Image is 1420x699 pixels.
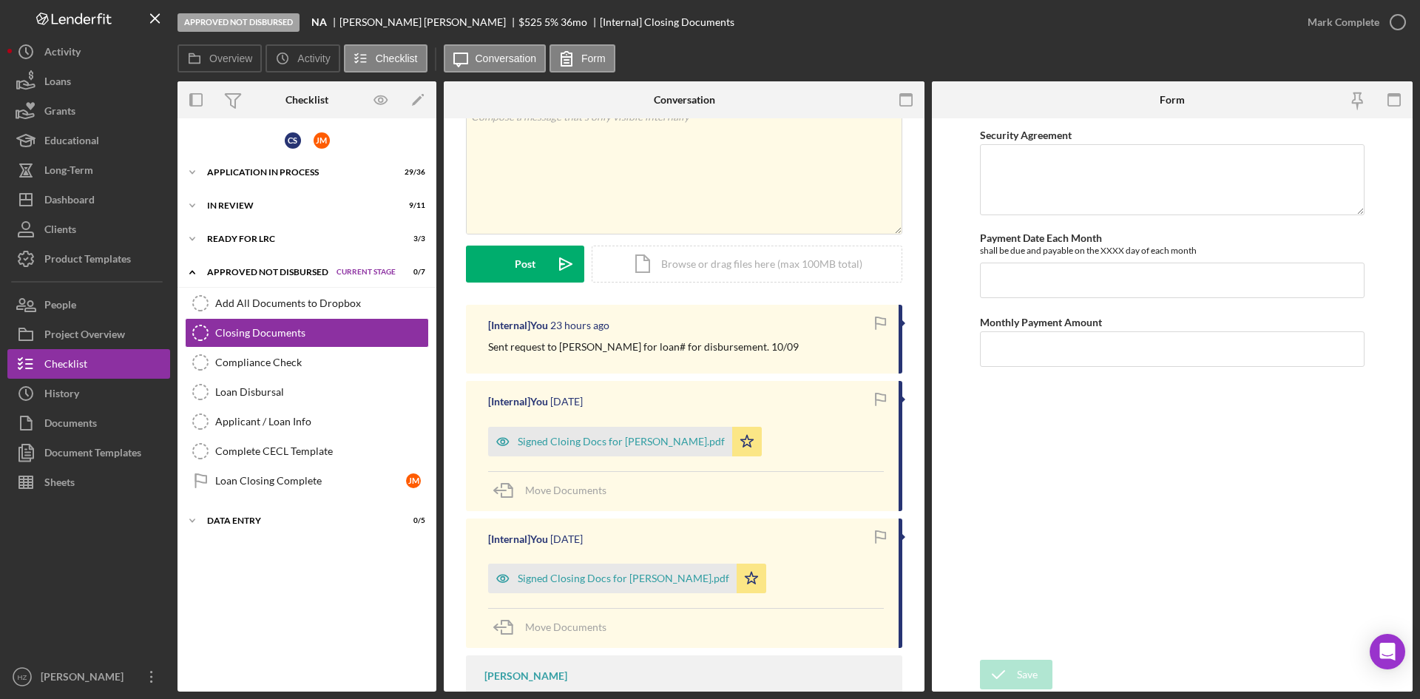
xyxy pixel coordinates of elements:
button: Move Documents [488,472,621,509]
div: Project Overview [44,320,125,353]
div: [PERSON_NAME] [37,662,133,695]
a: History [7,379,170,408]
button: Checklist [344,44,427,72]
a: Sheets [7,467,170,497]
button: Conversation [444,44,547,72]
a: Loan Closing CompleteJM [185,466,429,496]
div: [PERSON_NAME] [484,670,567,682]
div: 3 / 3 [399,234,425,243]
div: Long-Term [44,155,93,189]
div: 36 mo [561,16,587,28]
button: Signed Cloing Docs for [PERSON_NAME].pdf [488,427,762,456]
div: Grants [44,96,75,129]
p: Sent request to [PERSON_NAME] for loan# for disbursement. 10/09 [488,339,799,355]
div: [Internal] You [488,320,548,331]
div: C S [285,132,301,149]
b: NA [311,16,327,28]
div: Educational [44,126,99,159]
div: Dashboard [44,185,95,218]
button: Project Overview [7,320,170,349]
div: [Internal] Closing Documents [600,16,734,28]
div: Loan Disbursal [215,386,428,398]
div: Approved Not Disbursed [207,268,329,277]
div: [Internal] You [488,533,548,545]
button: Form [550,44,615,72]
div: Applicant / Loan Info [215,416,428,428]
div: Approved Not Disbursed [177,13,300,32]
div: Compliance Check [215,357,428,368]
div: Data Entry [207,516,388,525]
span: Move Documents [525,484,606,496]
div: Form [1160,94,1185,106]
time: 2025-10-09 19:10 [550,396,583,408]
div: 29 / 36 [399,168,425,177]
div: People [44,290,76,323]
button: Loans [7,67,170,96]
button: Document Templates [7,438,170,467]
button: HZ[PERSON_NAME] [7,662,170,692]
div: 0 / 7 [399,268,425,277]
div: shall be due and payable on the XXXX day of each month [980,245,1365,256]
div: Mark Complete [1308,7,1379,37]
button: Move Documents [488,609,621,646]
a: Add All Documents to Dropbox [185,288,429,318]
div: Sheets [44,467,75,501]
label: Checklist [376,53,418,64]
button: Dashboard [7,185,170,215]
button: Documents [7,408,170,438]
div: [PERSON_NAME] [PERSON_NAME] [339,16,518,28]
button: People [7,290,170,320]
a: Long-Term [7,155,170,185]
label: Payment Date Each Month [980,232,1102,244]
div: Loans [44,67,71,100]
div: History [44,379,79,412]
div: Checklist [44,349,87,382]
button: Mark Complete [1293,7,1413,37]
a: Loan Disbursal [185,377,429,407]
button: Activity [7,37,170,67]
div: Open Intercom Messenger [1370,634,1405,669]
a: Applicant / Loan Info [185,407,429,436]
a: Educational [7,126,170,155]
label: Overview [209,53,252,64]
a: Closing Documents [185,318,429,348]
label: Monthly Payment Amount [980,316,1102,328]
div: 9 / 11 [399,201,425,210]
button: Save [980,660,1052,689]
button: Product Templates [7,244,170,274]
div: Product Templates [44,244,131,277]
span: Current Stage [337,268,396,277]
div: In Review [207,201,388,210]
div: Signed Closing Docs for [PERSON_NAME].pdf [518,573,729,584]
button: Post [466,246,584,283]
a: Checklist [7,349,170,379]
div: Complete CECL Template [215,445,428,457]
div: [Internal] You [488,396,548,408]
div: J M [314,132,330,149]
time: 2025-10-09 20:28 [550,320,609,331]
div: Activity [44,37,81,70]
label: Security Agreement [980,129,1072,141]
div: Loan Closing Complete [215,475,406,487]
div: Application In Process [207,168,388,177]
label: Activity [297,53,330,64]
div: Post [515,246,535,283]
div: Conversation [654,94,715,106]
div: Document Templates [44,438,141,471]
div: 0 / 5 [399,516,425,525]
div: Checklist [285,94,328,106]
div: 5 % [544,16,558,28]
label: Conversation [476,53,537,64]
div: J M [406,473,421,488]
button: Activity [266,44,339,72]
button: Grants [7,96,170,126]
button: Signed Closing Docs for [PERSON_NAME].pdf [488,564,766,593]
